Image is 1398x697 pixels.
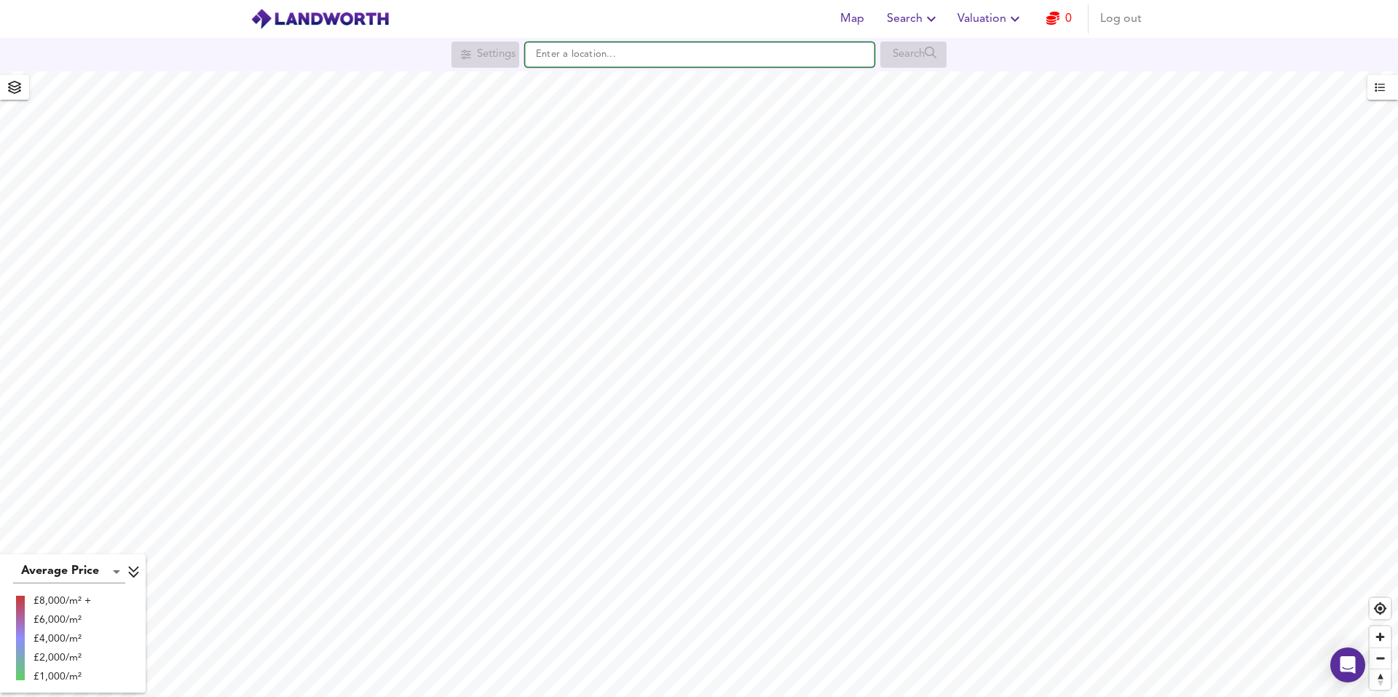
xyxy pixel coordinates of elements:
span: Search [887,9,940,29]
button: Search [881,4,946,34]
div: £2,000/m² [33,650,91,665]
button: Reset bearing to north [1370,669,1391,690]
div: £1,000/m² [33,669,91,684]
button: Valuation [952,4,1030,34]
span: Valuation [957,9,1024,29]
div: £6,000/m² [33,613,91,627]
button: Zoom out [1370,647,1391,669]
button: Log out [1094,4,1148,34]
button: 0 [1035,4,1082,34]
span: Zoom out [1370,648,1391,669]
div: £8,000/m² + [33,594,91,608]
div: Open Intercom Messenger [1330,647,1365,682]
span: Log out [1100,9,1142,29]
span: Reset bearing to north [1370,669,1391,690]
button: Map [829,4,875,34]
div: Average Price [13,560,125,583]
button: Zoom in [1370,626,1391,647]
input: Enter a location... [525,42,874,67]
button: Find my location [1370,598,1391,619]
img: logo [250,8,390,30]
span: Map [834,9,869,29]
div: Search for a location first or explore the map [451,42,519,68]
div: Search for a location first or explore the map [880,42,947,68]
a: 0 [1046,9,1072,29]
div: £4,000/m² [33,631,91,646]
